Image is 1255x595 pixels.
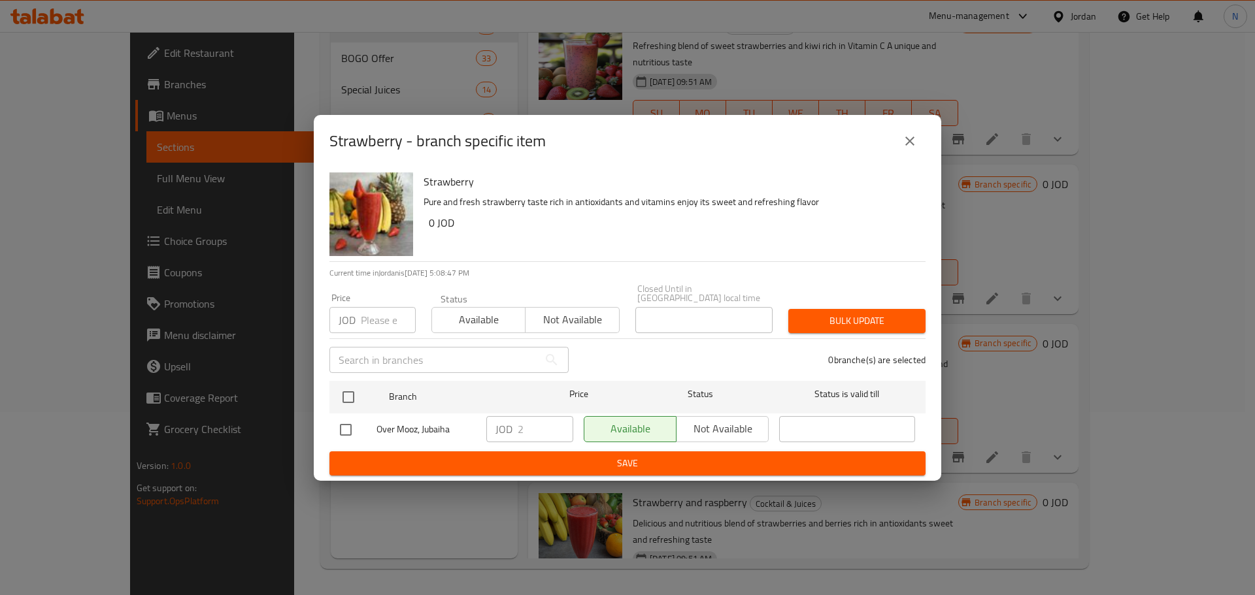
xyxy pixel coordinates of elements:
button: Not available [525,307,619,333]
p: JOD [339,312,356,328]
span: Status is valid till [779,386,915,402]
img: Strawberry [329,172,413,256]
span: Bulk update [799,313,915,329]
button: close [894,125,926,157]
span: Branch [389,389,525,405]
p: Pure and fresh strawberry taste rich in antioxidants and vitamins enjoy its sweet and refreshing ... [424,194,915,210]
button: Available [431,307,526,333]
span: Price [535,386,622,402]
button: Save [329,451,926,475]
button: Bulk update [788,309,926,333]
span: Status [633,386,769,402]
h2: Strawberry - branch specific item [329,131,546,152]
span: Save [340,455,915,472]
h6: 0 JOD [429,214,915,232]
input: Search in branches [329,347,539,373]
input: Please enter price [361,307,416,333]
span: Not available [531,310,614,329]
h6: Strawberry [424,172,915,191]
p: JOD [495,421,512,437]
p: 0 branche(s) are selected [828,353,926,366]
span: Available [437,310,520,329]
input: Please enter price [518,416,573,442]
span: Over Mooz, Jubaiha [376,421,476,438]
p: Current time in Jordan is [DATE] 5:08:47 PM [329,267,926,279]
